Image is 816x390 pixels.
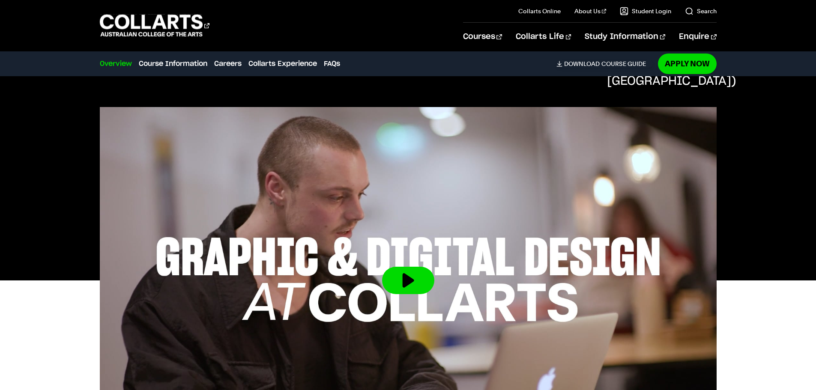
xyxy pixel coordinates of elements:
a: Search [685,7,717,15]
a: Courses [463,23,502,51]
a: FAQs [324,59,340,69]
a: Collarts Experience [248,59,317,69]
a: Student Login [620,7,671,15]
span: Download [564,60,600,68]
a: Collarts Online [518,7,561,15]
a: Overview [100,59,132,69]
a: Careers [214,59,242,69]
div: Go to homepage [100,13,209,38]
a: Enquire [679,23,716,51]
a: DownloadCourse Guide [556,60,653,68]
a: Study Information [585,23,665,51]
a: About Us [574,7,606,15]
a: Apply Now [658,54,717,74]
a: Course Information [139,59,207,69]
a: Collarts Life [516,23,571,51]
